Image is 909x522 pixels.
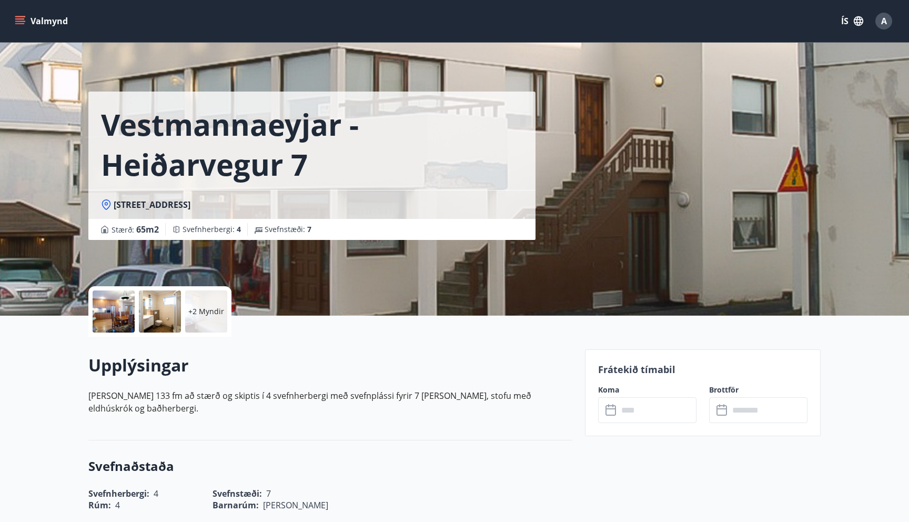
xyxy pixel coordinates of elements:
[115,499,120,511] span: 4
[263,499,328,511] span: [PERSON_NAME]
[307,224,311,234] span: 7
[213,499,259,511] span: Barnarúm :
[237,224,241,234] span: 4
[101,104,523,184] h1: Vestmannaeyjar - Heiðarvegur 7
[881,15,887,27] span: A
[114,199,190,210] span: [STREET_ADDRESS]
[188,306,224,317] p: +2 Myndir
[871,8,896,34] button: A
[88,499,111,511] span: Rúm :
[709,385,807,395] label: Brottför
[835,12,869,31] button: ÍS
[265,224,311,235] span: Svefnstæði :
[88,457,572,475] h3: Svefnaðstaða
[88,354,572,377] h2: Upplýsingar
[183,224,241,235] span: Svefnherbergi :
[13,12,72,31] button: menu
[112,223,159,236] span: Stærð :
[136,224,159,235] span: 65 m2
[598,385,696,395] label: Koma
[88,389,572,415] p: [PERSON_NAME] 133 fm að stærð og skiptis í 4 svefnherbergi með svefnplássi fyrir 7 [PERSON_NAME],...
[598,363,807,376] p: Frátekið tímabil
